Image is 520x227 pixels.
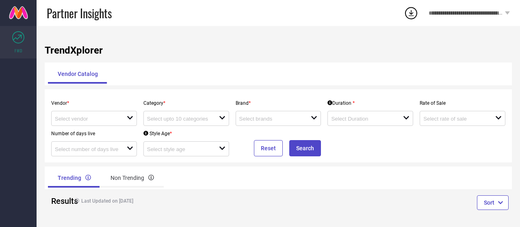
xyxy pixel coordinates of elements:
input: Select upto 10 categories [147,116,212,122]
p: Brand [236,100,321,106]
div: Style Age [143,131,172,136]
span: FWD [15,48,22,54]
div: Non Trending [101,168,164,188]
div: Duration [327,100,355,106]
button: Search [289,140,321,156]
h4: Last Updated on [DATE] [70,198,253,204]
input: Select vendor [55,116,119,122]
button: Reset [254,140,283,156]
input: Select Duration [331,116,396,122]
div: Vendor Catalog [48,64,108,84]
span: Partner Insights [47,5,112,22]
div: Trending [48,168,101,188]
input: Select rate of sale [423,116,488,122]
p: Rate of Sale [420,100,505,106]
button: Sort [477,195,509,210]
h2: Results [51,196,64,206]
input: Select brands [239,116,304,122]
p: Vendor [51,100,137,106]
p: Number of days live [51,131,137,136]
input: Select number of days live [55,146,119,152]
p: Category [143,100,229,106]
div: Open download list [404,6,418,20]
input: Select style age [147,146,212,152]
h1: TrendXplorer [45,45,512,56]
